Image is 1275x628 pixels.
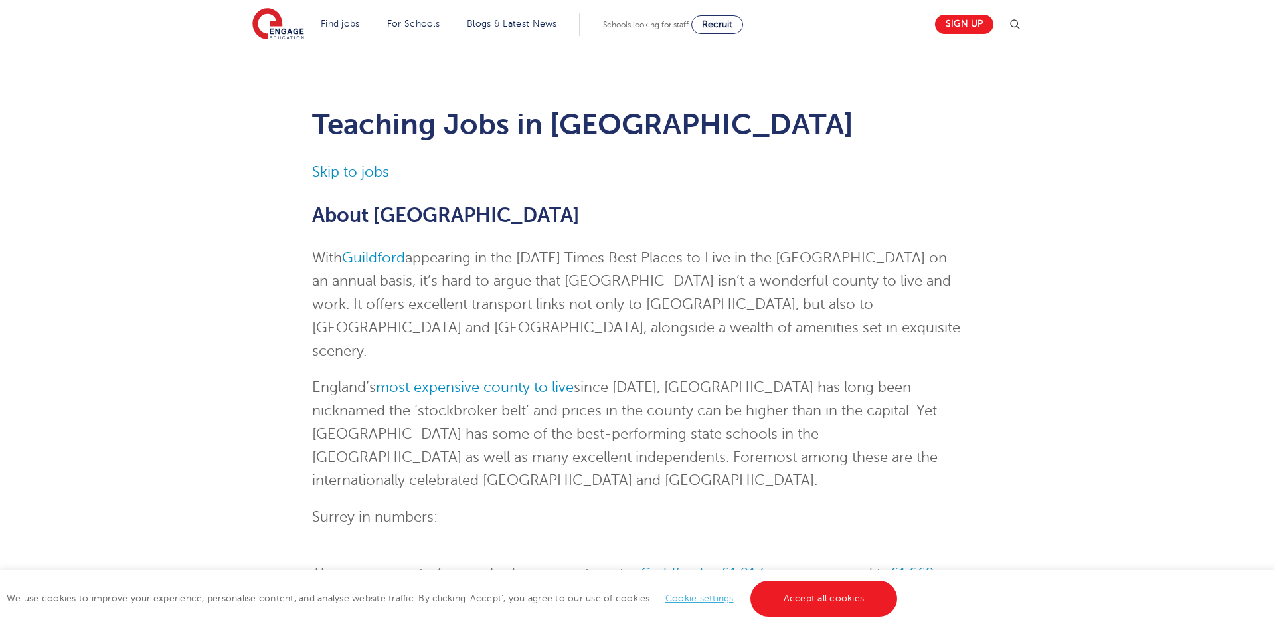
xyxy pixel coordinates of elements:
a: Sign up [935,15,993,34]
a: Skip to jobs [312,164,389,180]
span: since [DATE], [GEOGRAPHIC_DATA] has long been nicknamed the ‘stockbroker belt’ and prices in the ... [312,379,938,488]
a: Find jobs [321,19,360,29]
a: Blogs & Latest News [467,19,557,29]
a: Guildford is £1,017 pcm [640,566,797,581]
span: Surrey in numbers: [312,509,438,525]
span: appearing in the [DATE] Times Best Places to Live in the [GEOGRAPHIC_DATA] on an annual basis, it... [312,250,960,359]
a: Accept all cookies [750,581,898,617]
span: Recruit [702,19,732,29]
a: For Schools [387,19,440,29]
a: Cookie settings [665,593,734,603]
h1: Teaching Jobs in [GEOGRAPHIC_DATA] [312,108,964,141]
span: We use cookies to improve your experience, personalise content, and analyse website traffic. By c... [7,593,900,603]
span: Schools looking for staff [603,20,689,29]
span: The average rent of a one-bedroom apartment in [312,566,640,581]
a: Guildford [342,250,405,266]
span: With [312,250,342,266]
img: Engage Education [252,8,304,41]
span: England’s [312,379,376,395]
a: most expensive county to live [376,379,574,395]
a: Recruit [691,15,743,34]
span: , compared to [797,566,891,581]
span: About [GEOGRAPHIC_DATA] [312,204,580,227]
